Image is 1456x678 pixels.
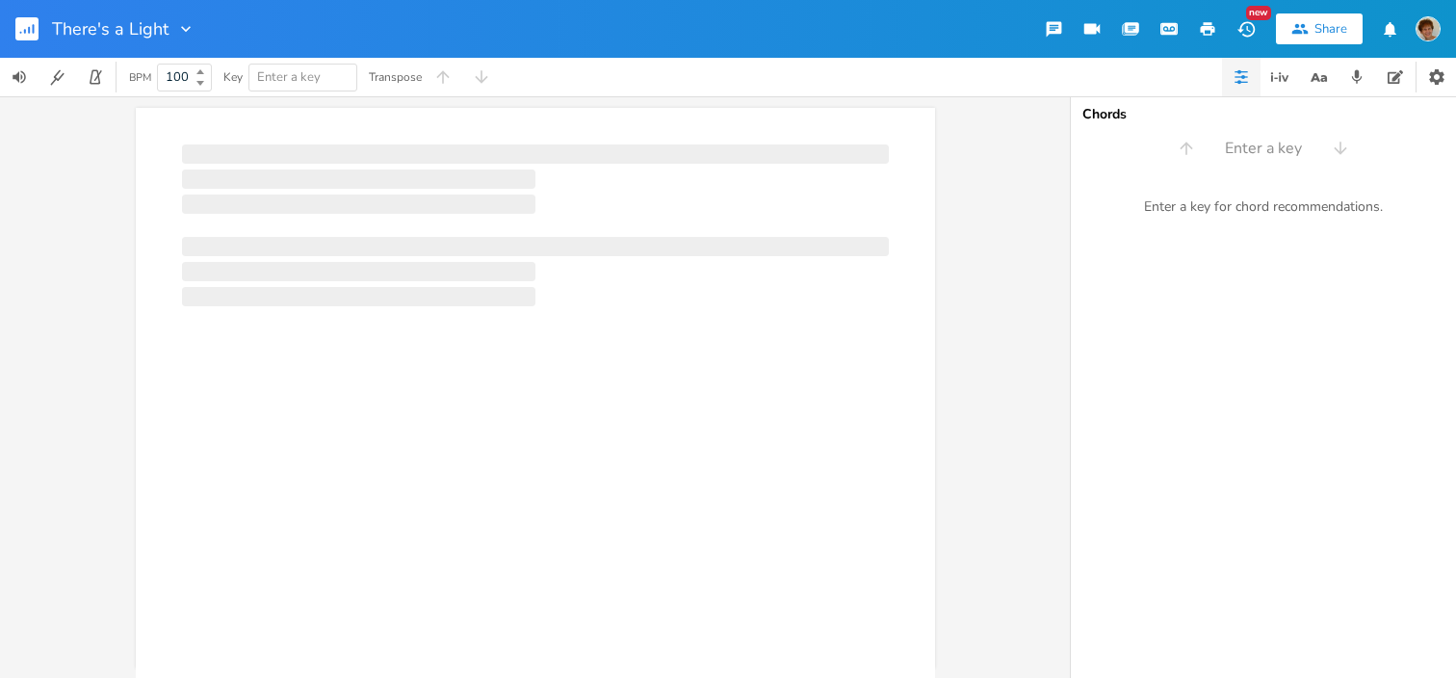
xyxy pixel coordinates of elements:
[1225,138,1302,160] span: Enter a key
[1071,187,1456,227] div: Enter a key for chord recommendations.
[1227,12,1265,46] button: New
[257,68,321,86] span: Enter a key
[1276,13,1363,44] button: Share
[129,72,151,83] div: BPM
[1082,108,1444,121] div: Chords
[52,20,169,38] span: There's a Light
[1246,6,1271,20] div: New
[223,71,243,83] div: Key
[369,71,422,83] div: Transpose
[1416,16,1441,41] img: scohenmusic
[1314,20,1347,38] div: Share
